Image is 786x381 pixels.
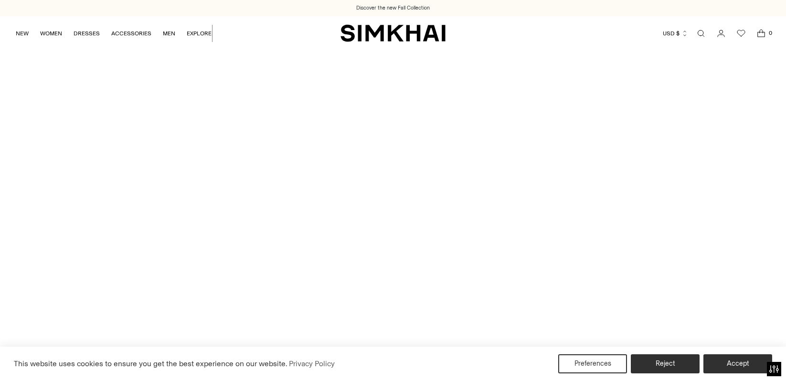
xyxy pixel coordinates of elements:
[163,23,175,44] a: MEN
[766,29,775,37] span: 0
[16,23,29,44] a: NEW
[187,23,212,44] a: EXPLORE
[14,359,287,368] span: This website uses cookies to ensure you get the best experience on our website.
[663,23,688,44] button: USD $
[74,23,100,44] a: DRESSES
[340,24,446,42] a: SIMKHAI
[703,354,772,373] button: Accept
[631,354,700,373] button: Reject
[558,354,627,373] button: Preferences
[752,24,771,43] a: Open cart modal
[712,24,731,43] a: Go to the account page
[40,23,62,44] a: WOMEN
[111,23,151,44] a: ACCESSORIES
[356,4,430,12] a: Discover the new Fall Collection
[732,24,751,43] a: Wishlist
[287,357,336,371] a: Privacy Policy (opens in a new tab)
[691,24,711,43] a: Open search modal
